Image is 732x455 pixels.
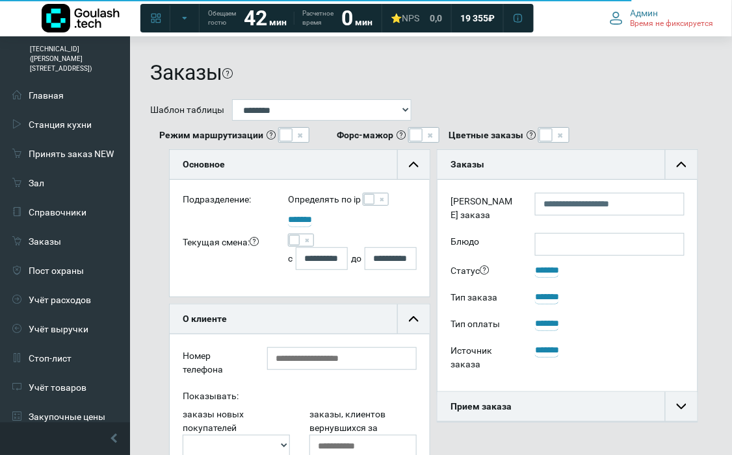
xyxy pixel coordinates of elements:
b: Цветные заказы [449,129,523,142]
img: Логотип компании Goulash.tech [42,4,120,32]
span: Расчетное время [302,9,333,27]
div: с до [288,247,416,270]
h1: Заказы [150,60,222,85]
label: Блюдо [441,233,525,256]
b: Заказы [451,159,484,169]
div: Подразделение: [173,193,278,212]
span: Время не фиксируется [631,19,714,29]
b: Основное [183,159,225,169]
button: Админ Время не фиксируется [602,5,722,32]
a: Обещаем гостю 42 мин Расчетное время 0 мин [200,6,380,30]
span: мин [355,17,373,27]
span: 19 355 [460,12,488,24]
div: Текущая смена: [173,234,278,270]
span: 0,0 [430,12,442,24]
div: ⭐ [391,12,419,24]
img: collapse [409,314,419,324]
a: ⭐NPS 0,0 [383,6,450,30]
strong: 42 [244,6,267,31]
span: NPS [402,13,419,23]
b: Режим маршрутизации [159,129,263,142]
img: collapse [677,402,686,412]
label: Определять по ip [288,193,361,206]
b: О клиенте [183,314,227,324]
div: Показывать: [173,387,426,408]
span: мин [269,17,287,27]
a: 19 355 ₽ [452,6,503,30]
div: Статус [441,262,525,282]
div: Источник заказа [441,342,525,376]
b: Форс-мажор [337,129,393,142]
label: [PERSON_NAME] заказа [441,193,525,227]
div: Тип оплаты [441,315,525,336]
span: Админ [631,7,659,19]
b: Прием заказа [451,401,512,412]
img: collapse [677,160,686,169]
img: collapse [409,160,419,169]
div: Тип заказа [441,289,525,309]
span: Обещаем гостю [208,9,236,27]
span: ₽ [488,12,495,24]
label: Шаблон таблицы [150,103,224,117]
strong: 0 [341,6,353,31]
div: Номер телефона [173,347,257,381]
